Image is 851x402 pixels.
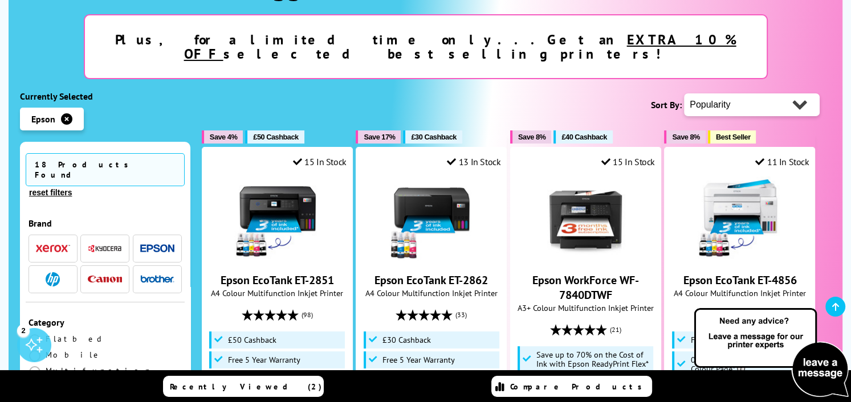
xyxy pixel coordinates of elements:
[716,133,751,141] span: Best Seller
[455,304,467,326] span: (33)
[28,317,182,328] div: Category
[755,156,809,167] div: 11 In Stock
[221,273,334,288] a: Epson EcoTank ET-2851
[88,244,122,253] img: Kyocera
[137,241,178,256] button: Epson
[234,176,320,261] img: Epson EcoTank ET-2851
[553,130,612,143] button: £40 Cashback
[518,133,545,141] span: Save 8%
[17,324,30,337] div: 2
[46,334,105,344] span: Flatbed
[26,153,185,186] span: 18 Products Found
[510,130,551,143] button: Save 8%
[184,31,736,63] u: EXTRA 10% OFF
[691,355,805,374] span: 0.3p per Mono Page, 0.7p per Colour Page*
[28,218,182,229] div: Brand
[364,133,395,141] span: Save 17%
[447,156,500,167] div: 13 In Stock
[46,366,153,376] span: Multifunction
[84,241,125,256] button: Kyocera
[170,382,322,392] span: Recently Viewed (2)
[26,187,75,198] button: reset filters
[708,130,756,143] button: Best Seller
[697,252,783,264] a: Epson EcoTank ET-4856
[691,335,763,344] span: Free 5 Year Warranty
[389,252,474,264] a: Epson EcoTank ET-2862
[137,272,178,287] button: Brother
[140,244,174,253] img: Epson
[84,272,125,287] button: Canon
[46,272,60,286] img: HP
[32,272,74,287] button: HP
[543,252,628,264] a: Epson WorkForce WF-7840DTWF
[210,133,237,141] span: Save 4%
[491,376,652,397] a: Compare Products
[664,130,705,143] button: Save 8%
[36,244,70,252] img: Xerox
[20,91,190,102] div: Currently Selected
[561,133,606,141] span: £40 Cashback
[510,382,648,392] span: Compare Products
[115,31,736,63] strong: Plus, for a limited time only...Get an selected best selling printers!
[543,176,628,261] img: Epson WorkForce WF-7840DTWF
[411,133,456,141] span: £30 Cashback
[31,113,55,125] span: Epson
[691,306,851,400] img: Open Live Chat window
[762,304,777,326] span: (104)
[683,273,796,288] a: Epson EcoTank ET-4856
[389,176,474,261] img: Epson EcoTank ET-2862
[516,302,655,313] span: A3+ Colour Multifunction Inkjet Printer
[536,350,650,368] span: Save up to 70% on the Cost of Ink with Epson ReadyPrint Flex*
[228,355,300,364] span: Free 5 Year Warranty
[670,288,809,298] span: A4 Colour Multifunction Inkjet Printer
[163,376,324,397] a: Recently Viewed (2)
[245,130,304,143] button: £50 Cashback
[374,273,488,288] a: Epson EcoTank ET-2862
[302,304,313,326] span: (98)
[610,319,621,341] span: (21)
[403,130,462,143] button: £30 Cashback
[208,288,347,298] span: A4 Colour Multifunction Inkjet Printer
[672,133,699,141] span: Save 8%
[202,130,243,143] button: Save 4%
[356,130,401,143] button: Save 17%
[601,156,655,167] div: 15 In Stock
[382,355,455,364] span: Free 5 Year Warranty
[293,156,347,167] div: 15 In Stock
[234,252,320,264] a: Epson EcoTank ET-2851
[88,276,122,283] img: Canon
[651,99,682,110] span: Sort By:
[382,335,431,344] span: £30 Cashback
[253,133,298,141] span: £50 Cashback
[228,335,276,344] span: £50 Cashback
[46,350,102,360] span: Mobile
[532,273,638,302] a: Epson WorkForce WF-7840DTWF
[140,275,174,283] img: Brother
[32,241,74,256] button: Xerox
[697,176,783,261] img: Epson EcoTank ET-4856
[362,288,500,298] span: A4 Colour Multifunction Inkjet Printer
